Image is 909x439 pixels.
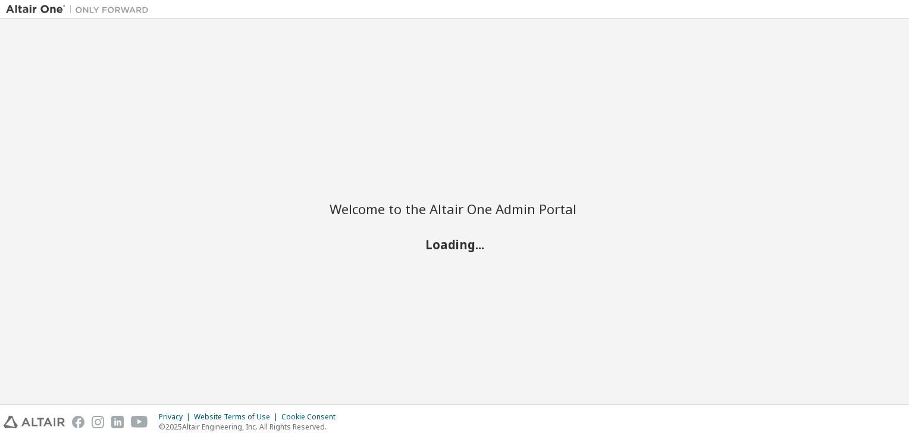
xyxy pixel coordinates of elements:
[111,416,124,428] img: linkedin.svg
[4,416,65,428] img: altair_logo.svg
[159,422,343,432] p: © 2025 Altair Engineering, Inc. All Rights Reserved.
[131,416,148,428] img: youtube.svg
[159,412,194,422] div: Privacy
[92,416,104,428] img: instagram.svg
[330,237,579,252] h2: Loading...
[281,412,343,422] div: Cookie Consent
[72,416,84,428] img: facebook.svg
[330,200,579,217] h2: Welcome to the Altair One Admin Portal
[194,412,281,422] div: Website Terms of Use
[6,4,155,15] img: Altair One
